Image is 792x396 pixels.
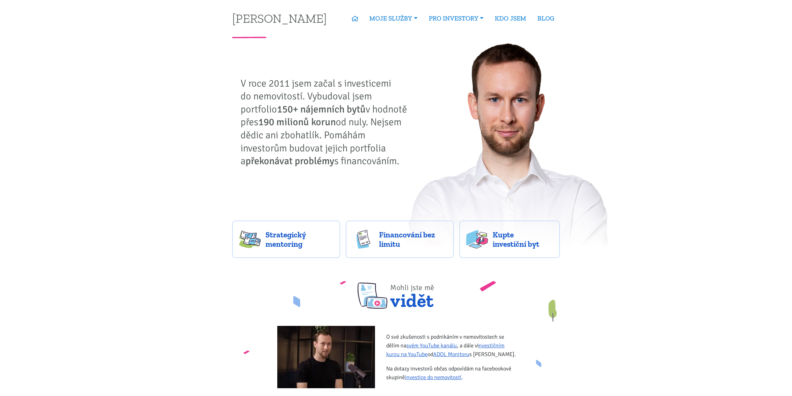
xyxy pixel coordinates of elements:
strong: 150+ nájemních bytů [277,103,366,115]
a: [PERSON_NAME] [232,12,327,24]
span: vidět [390,275,434,309]
a: Strategický mentoring [232,221,340,258]
img: finance [353,230,374,249]
a: Kupte investiční byt [459,221,560,258]
p: Na dotazy investorů občas odpovídám na facebookové skupině . [386,364,518,382]
img: flats [466,230,488,249]
a: Financování bez limitu [346,221,454,258]
p: O své zkušenosti s podnikáním v nemovitostech se dělím na , a dále v od s [PERSON_NAME]. [386,332,518,359]
a: Investice do nemovitostí [405,374,462,381]
span: Mohli jste mě [390,283,434,292]
img: strategy [239,230,261,249]
a: BLOG [532,11,560,26]
strong: překonávat problémy [246,155,334,167]
span: Strategický mentoring [265,230,333,249]
a: PRO INVESTORY [423,11,489,26]
a: KDO JSEM [489,11,532,26]
strong: 190 milionů korun [258,116,336,128]
p: V roce 2011 jsem začal s investicemi do nemovitostí. Vybudoval jsem portfolio v hodnotě přes od n... [241,77,412,168]
span: Kupte investiční byt [493,230,553,249]
span: Financování bez limitu [379,230,447,249]
a: svém YouTube kanálu [406,342,457,349]
a: ADOL Monitoru [433,351,469,358]
a: MOJE SLUŽBY [364,11,423,26]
